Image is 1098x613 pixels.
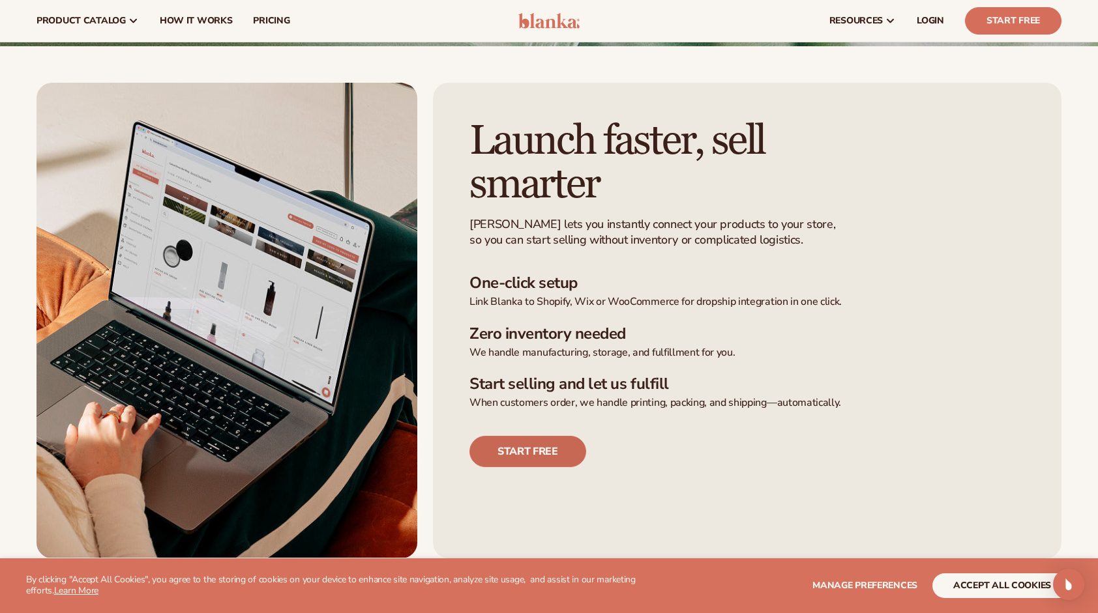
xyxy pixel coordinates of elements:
[469,436,586,467] a: Start free
[965,7,1061,35] a: Start Free
[518,13,580,29] img: logo
[37,16,126,26] span: product catalog
[917,16,944,26] span: LOGIN
[469,217,838,248] p: [PERSON_NAME] lets you instantly connect your products to your store, so you can start selling wi...
[54,584,98,597] a: Learn More
[932,573,1072,598] button: accept all cookies
[812,579,917,592] span: Manage preferences
[469,346,1025,360] p: We handle manufacturing, storage, and fulfillment for you.
[469,324,1025,343] h3: Zero inventory needed
[26,575,642,597] p: By clicking "Accept All Cookies", you agree to the storing of cookies on your device to enhance s...
[37,83,417,558] img: Female scrolling laptop on couch.
[469,119,866,207] h2: Launch faster, sell smarter
[160,16,233,26] span: How It Works
[469,396,1025,410] p: When customers order, we handle printing, packing, and shipping—automatically.
[469,274,1025,292] h3: One-click setup
[812,573,917,598] button: Manage preferences
[469,375,1025,393] h3: Start selling and let us fulfill
[253,16,289,26] span: pricing
[469,295,1025,309] p: Link Blanka to Shopify, Wix or WooCommerce for dropship integration in one click.
[1053,569,1084,600] div: Open Intercom Messenger
[829,16,883,26] span: resources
